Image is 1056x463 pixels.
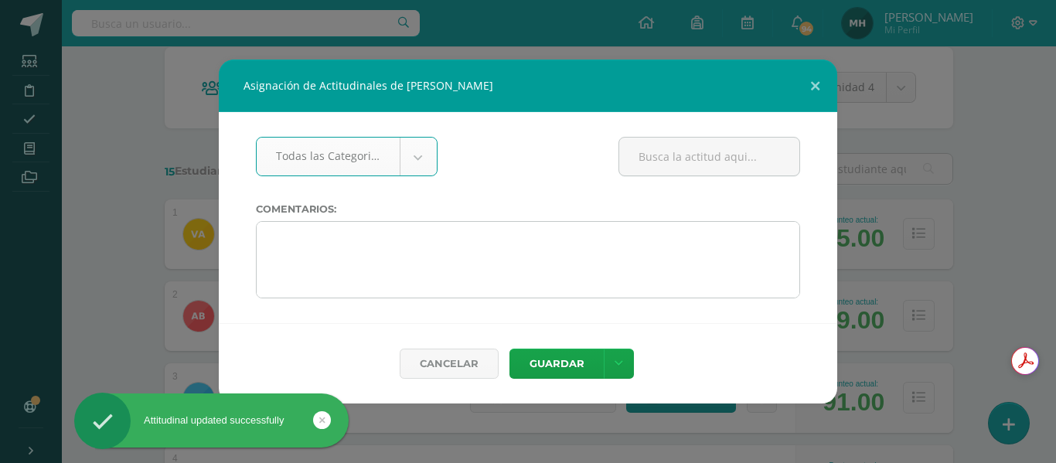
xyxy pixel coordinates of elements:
span: Todas las Categorias [276,138,380,174]
button: Guardar [509,349,604,379]
label: Comentarios: [256,203,800,215]
button: Close (Esc) [793,60,837,112]
a: Todas las Categorias [257,138,437,175]
div: Attitudinal updated successfully [74,414,349,427]
a: Cancelar [400,349,499,379]
div: Asignación de Actitudinales de [PERSON_NAME] [219,60,837,112]
input: Busca la actitud aqui... [619,138,799,175]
